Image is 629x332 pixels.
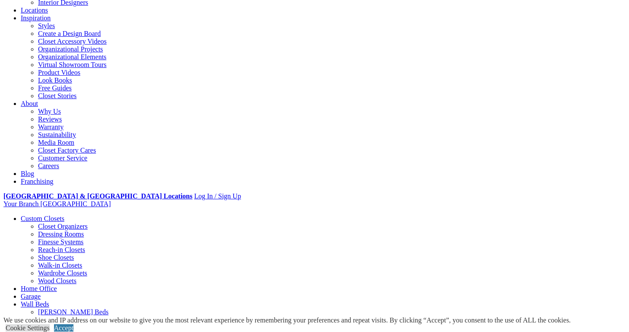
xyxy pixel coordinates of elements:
[38,22,55,29] a: Styles
[38,38,107,45] a: Closet Accessory Videos
[38,223,88,230] a: Closet Organizers
[21,316,83,323] a: Entertainment Centers
[3,200,38,207] span: Your Branch
[3,200,111,207] a: Your Branch [GEOGRAPHIC_DATA]
[21,300,49,308] a: Wall Beds
[21,178,54,185] a: Franchising
[21,293,41,300] a: Garage
[38,30,101,37] a: Create a Design Board
[38,246,85,253] a: Reach-in Closets
[38,45,103,53] a: Organizational Projects
[38,92,76,99] a: Closet Stories
[21,100,38,107] a: About
[21,6,48,14] a: Locations
[38,123,64,131] a: Warranty
[54,324,73,332] a: Accept
[38,162,59,169] a: Careers
[40,200,111,207] span: [GEOGRAPHIC_DATA]
[21,14,51,22] a: Inspiration
[38,154,87,162] a: Customer Service
[38,230,84,238] a: Dressing Rooms
[38,269,87,277] a: Wardrobe Closets
[38,131,76,138] a: Sustainability
[21,215,64,222] a: Custom Closets
[38,84,72,92] a: Free Guides
[38,115,62,123] a: Reviews
[3,192,192,200] a: [GEOGRAPHIC_DATA] & [GEOGRAPHIC_DATA] Locations
[21,170,34,177] a: Blog
[38,262,82,269] a: Walk-in Closets
[38,61,107,68] a: Virtual Showroom Tours
[38,53,106,61] a: Organizational Elements
[38,69,80,76] a: Product Videos
[38,238,83,246] a: Finesse Systems
[38,108,61,115] a: Why Us
[38,308,108,316] a: [PERSON_NAME] Beds
[21,285,57,292] a: Home Office
[38,139,74,146] a: Media Room
[38,277,76,284] a: Wood Closets
[38,147,96,154] a: Closet Factory Cares
[194,192,241,200] a: Log In / Sign Up
[38,254,74,261] a: Shoe Closets
[38,77,72,84] a: Look Books
[3,316,571,324] div: We use cookies and IP address on our website to give you the most relevant experience by remember...
[6,324,50,332] a: Cookie Settings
